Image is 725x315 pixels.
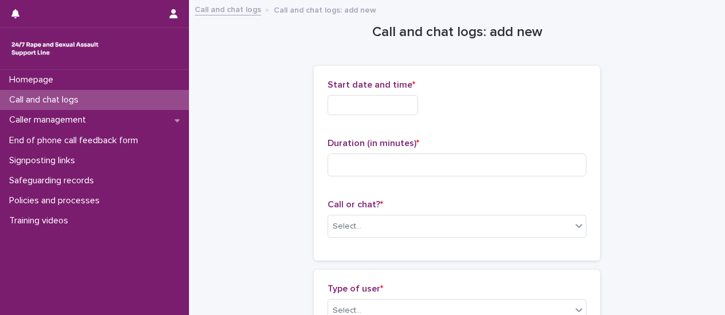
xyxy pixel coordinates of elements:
p: End of phone call feedback form [5,135,147,146]
p: Signposting links [5,155,84,166]
span: Start date and time [328,80,415,89]
p: Call and chat logs: add new [274,3,376,15]
p: Homepage [5,74,62,85]
span: Type of user [328,284,383,293]
img: rhQMoQhaT3yELyF149Cw [9,37,101,60]
a: Call and chat logs [195,2,261,15]
p: Caller management [5,115,95,125]
span: Duration (in minutes) [328,139,419,148]
h1: Call and chat logs: add new [314,24,600,41]
span: Call or chat? [328,200,383,209]
p: Call and chat logs [5,94,88,105]
div: Select... [333,220,361,233]
p: Policies and processes [5,195,109,206]
p: Training videos [5,215,77,226]
p: Safeguarding records [5,175,103,186]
